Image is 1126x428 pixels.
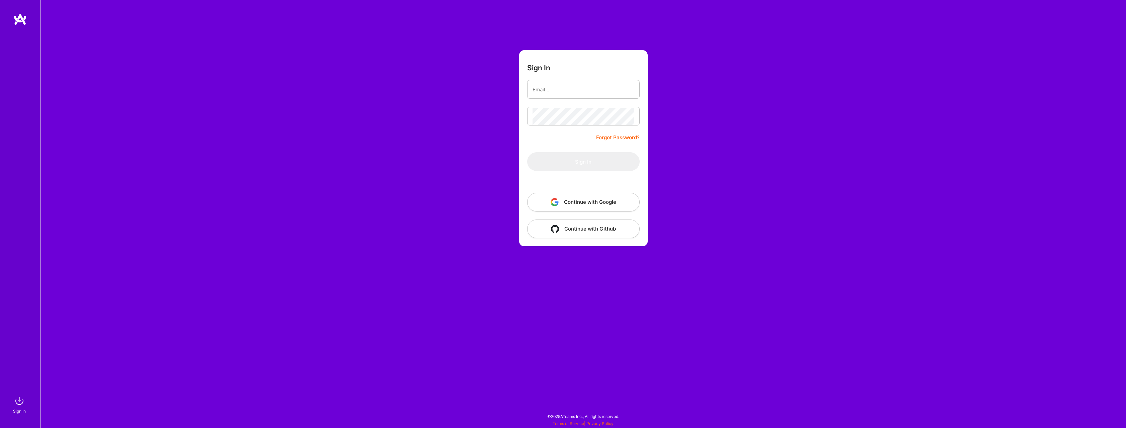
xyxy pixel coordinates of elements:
[553,421,584,426] a: Terms of Service
[527,64,550,72] h3: Sign In
[14,394,26,415] a: sign inSign In
[527,152,640,171] button: Sign In
[596,134,640,142] a: Forgot Password?
[13,408,26,415] div: Sign In
[527,220,640,238] button: Continue with Github
[13,13,27,25] img: logo
[586,421,614,426] a: Privacy Policy
[527,193,640,211] button: Continue with Google
[13,394,26,408] img: sign in
[40,408,1126,425] div: © 2025 ATeams Inc., All rights reserved.
[551,198,559,206] img: icon
[553,421,614,426] span: |
[551,225,559,233] img: icon
[533,81,634,98] input: Email...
